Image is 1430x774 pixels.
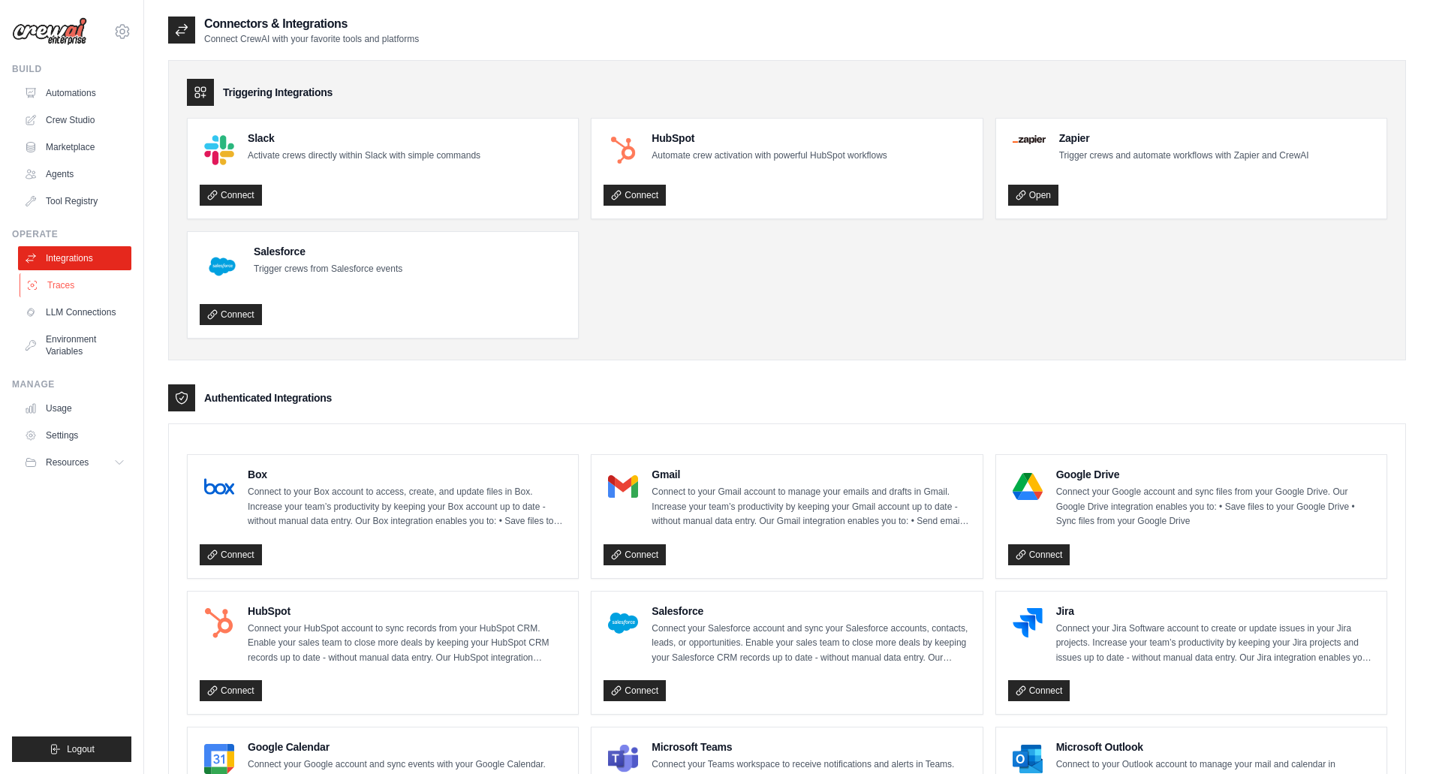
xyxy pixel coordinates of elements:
[18,450,131,474] button: Resources
[1059,149,1309,164] p: Trigger crews and automate workflows with Zapier and CrewAI
[248,604,566,619] h4: HubSpot
[18,108,131,132] a: Crew Studio
[12,378,131,390] div: Manage
[18,189,131,213] a: Tool Registry
[1056,739,1374,754] h4: Microsoft Outlook
[18,81,131,105] a: Automations
[1013,608,1043,638] img: Jira Logo
[223,85,333,100] h3: Triggering Integrations
[1008,680,1070,701] a: Connect
[652,467,970,482] h4: Gmail
[18,327,131,363] a: Environment Variables
[18,246,131,270] a: Integrations
[1008,185,1058,206] a: Open
[12,736,131,762] button: Logout
[1056,604,1374,619] h4: Jira
[608,135,638,165] img: HubSpot Logo
[608,608,638,638] img: Salesforce Logo
[248,622,566,666] p: Connect your HubSpot account to sync records from your HubSpot CRM. Enable your sales team to clo...
[248,131,480,146] h4: Slack
[248,149,480,164] p: Activate crews directly within Slack with simple commands
[652,604,970,619] h4: Salesforce
[12,228,131,240] div: Operate
[248,485,566,529] p: Connect to your Box account to access, create, and update files in Box. Increase your team’s prod...
[608,471,638,501] img: Gmail Logo
[204,390,332,405] h3: Authenticated Integrations
[20,273,133,297] a: Traces
[204,608,234,638] img: HubSpot Logo
[18,423,131,447] a: Settings
[200,185,262,206] a: Connect
[1059,131,1309,146] h4: Zapier
[652,149,887,164] p: Automate crew activation with powerful HubSpot workflows
[1013,471,1043,501] img: Google Drive Logo
[652,739,970,754] h4: Microsoft Teams
[1013,135,1046,144] img: Zapier Logo
[254,262,402,277] p: Trigger crews from Salesforce events
[200,544,262,565] a: Connect
[248,739,566,754] h4: Google Calendar
[248,467,566,482] h4: Box
[1013,744,1043,774] img: Microsoft Outlook Logo
[652,622,970,666] p: Connect your Salesforce account and sync your Salesforce accounts, contacts, leads, or opportunit...
[204,471,234,501] img: Box Logo
[12,17,87,46] img: Logo
[1056,467,1374,482] h4: Google Drive
[204,15,419,33] h2: Connectors & Integrations
[608,744,638,774] img: Microsoft Teams Logo
[204,33,419,45] p: Connect CrewAI with your favorite tools and platforms
[200,304,262,325] a: Connect
[204,744,234,774] img: Google Calendar Logo
[67,743,95,755] span: Logout
[1056,485,1374,529] p: Connect your Google account and sync files from your Google Drive. Our Google Drive integration e...
[204,248,240,285] img: Salesforce Logo
[652,485,970,529] p: Connect to your Gmail account to manage your emails and drafts in Gmail. Increase your team’s pro...
[1008,544,1070,565] a: Connect
[200,680,262,701] a: Connect
[254,244,402,259] h4: Salesforce
[1056,622,1374,666] p: Connect your Jira Software account to create or update issues in your Jira projects. Increase you...
[604,185,666,206] a: Connect
[18,135,131,159] a: Marketplace
[652,131,887,146] h4: HubSpot
[604,680,666,701] a: Connect
[18,300,131,324] a: LLM Connections
[12,63,131,75] div: Build
[18,396,131,420] a: Usage
[18,162,131,186] a: Agents
[204,135,234,165] img: Slack Logo
[46,456,89,468] span: Resources
[604,544,666,565] a: Connect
